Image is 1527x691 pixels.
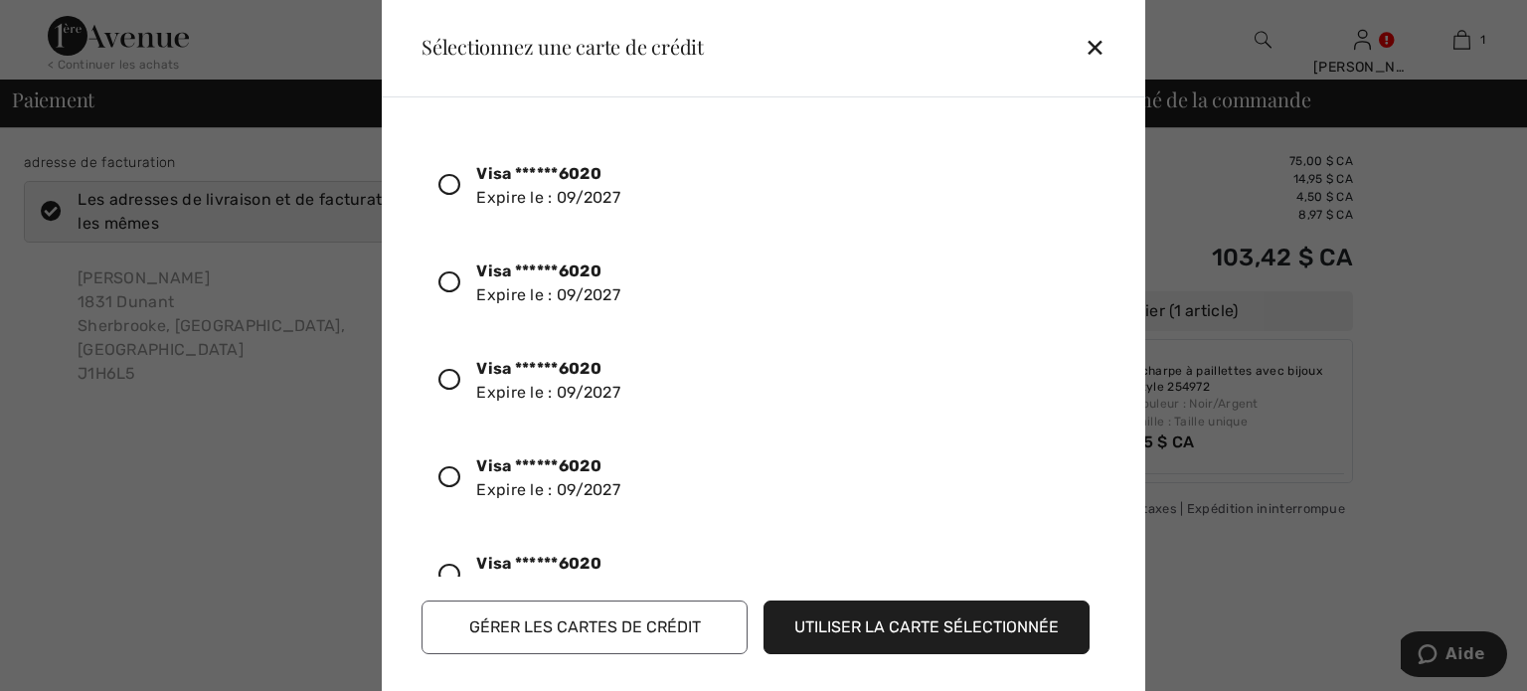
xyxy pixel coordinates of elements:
[763,601,1090,654] button: Utiliser la carte sélectionnée
[476,188,620,207] font: Expire le : 09/2027
[422,601,748,654] button: Gérer les cartes de crédit
[476,285,620,304] font: Expire le : 09/2027
[45,14,85,32] font: Aide
[794,617,1059,636] font: Utiliser la carte sélectionnée
[422,33,704,60] font: Sélectionnez une carte de crédit
[1085,34,1105,63] font: ✕
[469,617,701,636] font: Gérer les cartes de crédit
[476,383,620,402] font: Expire le : 09/2027
[476,480,620,499] font: Expire le : 09/2027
